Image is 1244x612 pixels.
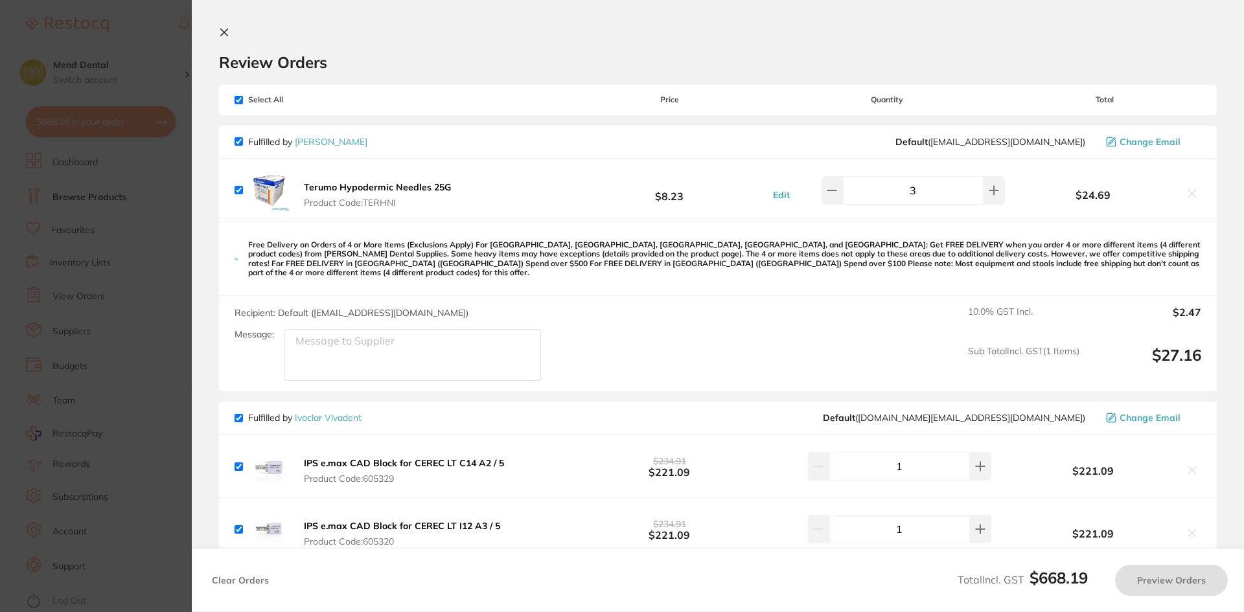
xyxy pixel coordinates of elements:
p: Free Delivery on Orders of 4 or More Items (Exclusions Apply) For [GEOGRAPHIC_DATA], [GEOGRAPHIC_... [248,240,1201,278]
span: Select All [235,95,364,104]
span: Product Code: 605320 [304,536,500,547]
span: orders.au@ivoclarvivadent.com [823,413,1085,423]
output: $2.47 [1090,306,1201,335]
span: Price [573,95,766,104]
img: dXd5dGZudg [248,446,290,487]
b: Default [823,412,855,424]
button: Terumo Hypodermic Needles 25G Product Code:TERHNI [300,181,455,209]
span: $234.91 [653,455,686,467]
button: Change Email [1102,136,1201,148]
span: Product Code: TERHNI [304,198,451,208]
b: Default [895,136,928,148]
span: Recipient: Default ( [EMAIL_ADDRESS][DOMAIN_NAME] ) [235,307,468,319]
span: 10.0 % GST Incl. [968,306,1079,335]
b: IPS e.max CAD Block for CEREC LT C14 A2 / 5 [304,457,504,469]
button: IPS e.max CAD Block for CEREC LT I12 A3 / 5 Product Code:605320 [300,520,504,547]
button: Change Email [1102,412,1201,424]
a: [PERSON_NAME] [295,136,367,148]
span: Product Code: 605329 [304,473,504,484]
h2: Review Orders [219,52,1217,72]
img: N3k5cm54Mg [248,508,290,550]
b: $8.23 [573,178,766,202]
label: Message: [235,329,274,340]
button: Clear Orders [208,565,273,596]
b: Terumo Hypodermic Needles 25G [304,181,451,193]
span: Quantity [766,95,1008,104]
p: Fulfilled by [248,137,367,147]
b: $221.09 [573,517,766,541]
b: $24.69 [1008,189,1178,201]
b: $221.09 [1008,528,1178,539]
span: Total Incl. GST [958,573,1088,586]
span: Change Email [1120,413,1181,423]
button: Edit [769,189,794,201]
button: IPS e.max CAD Block for CEREC LT C14 A2 / 5 Product Code:605329 [300,457,508,484]
output: $27.16 [1090,346,1201,381]
b: $668.19 [1030,568,1088,587]
b: $221.09 [573,455,766,479]
span: Total [1008,95,1201,104]
button: Preview Orders [1115,565,1228,596]
span: $234.91 [653,518,686,530]
p: Fulfilled by [248,413,362,423]
img: Z2F2amw0Zg [248,170,290,211]
a: Ivoclar Vivadent [295,412,362,424]
span: Change Email [1120,137,1181,147]
span: save@adamdental.com.au [895,137,1085,147]
b: IPS e.max CAD Block for CEREC LT I12 A3 / 5 [304,520,500,532]
span: Sub Total Incl. GST ( 1 Items) [968,346,1079,381]
b: $221.09 [1008,465,1178,477]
